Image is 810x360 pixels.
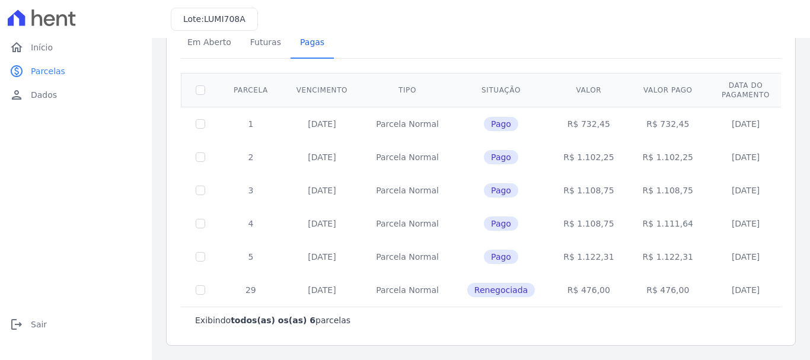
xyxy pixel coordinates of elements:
td: 3 [219,174,282,207]
td: Parcela Normal [362,240,453,273]
input: Só é possível selecionar pagamentos em aberto [196,119,205,129]
td: Parcela Normal [362,207,453,240]
h3: Lote: [183,13,245,26]
th: Parcela [219,73,282,107]
a: personDados [5,83,147,107]
b: todos(as) os(as) 6 [231,316,315,325]
input: Só é possível selecionar pagamentos em aberto [196,152,205,162]
td: R$ 476,00 [549,273,628,307]
td: Parcela Normal [362,174,453,207]
input: Só é possível selecionar pagamentos em aberto [196,285,205,295]
td: 1 [219,107,282,141]
td: Parcela Normal [362,273,453,307]
td: R$ 1.108,75 [549,174,628,207]
span: Em Aberto [180,30,238,54]
td: R$ 476,00 [629,273,707,307]
td: [DATE] [707,207,784,240]
td: 5 [219,240,282,273]
span: Parcelas [31,65,65,77]
td: [DATE] [282,273,362,307]
td: [DATE] [282,240,362,273]
td: R$ 1.111,64 [629,207,707,240]
i: home [9,40,24,55]
td: R$ 732,45 [629,107,707,141]
th: Valor pago [629,73,707,107]
td: [DATE] [707,273,784,307]
td: R$ 1.108,75 [629,174,707,207]
a: logoutSair [5,313,147,336]
td: R$ 732,45 [549,107,628,141]
td: R$ 1.108,75 [549,207,628,240]
td: R$ 1.122,31 [549,240,628,273]
td: [DATE] [282,207,362,240]
td: 4 [219,207,282,240]
span: Sair [31,318,47,330]
input: Só é possível selecionar pagamentos em aberto [196,186,205,195]
td: [DATE] [707,141,784,174]
td: [DATE] [282,141,362,174]
th: Data do pagamento [707,73,784,107]
td: Parcela Normal [362,141,453,174]
td: R$ 1.122,31 [629,240,707,273]
span: Pago [484,183,518,197]
a: paidParcelas [5,59,147,83]
span: Pago [484,117,518,131]
th: Situação [453,73,549,107]
a: Futuras [241,28,291,59]
i: person [9,88,24,102]
span: Pago [484,250,518,264]
p: Exibindo parcelas [195,314,350,326]
th: Tipo [362,73,453,107]
th: Valor [549,73,628,107]
span: Dados [31,89,57,101]
th: Vencimento [282,73,362,107]
td: [DATE] [282,174,362,207]
span: Renegociada [467,283,535,297]
td: [DATE] [707,174,784,207]
a: Em Aberto [178,28,241,59]
span: Pagas [293,30,331,54]
a: Pagas [291,28,334,59]
i: paid [9,64,24,78]
span: Pago [484,150,518,164]
td: Parcela Normal [362,107,453,141]
td: R$ 1.102,25 [549,141,628,174]
td: [DATE] [282,107,362,141]
td: 2 [219,141,282,174]
span: Futuras [243,30,288,54]
i: logout [9,317,24,332]
span: LUMI708A [204,14,245,24]
span: Início [31,42,53,53]
input: Só é possível selecionar pagamentos em aberto [196,252,205,262]
input: Só é possível selecionar pagamentos em aberto [196,219,205,228]
td: [DATE] [707,107,784,141]
td: [DATE] [707,240,784,273]
td: R$ 1.102,25 [629,141,707,174]
span: Pago [484,216,518,231]
a: homeInício [5,36,147,59]
td: 29 [219,273,282,307]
